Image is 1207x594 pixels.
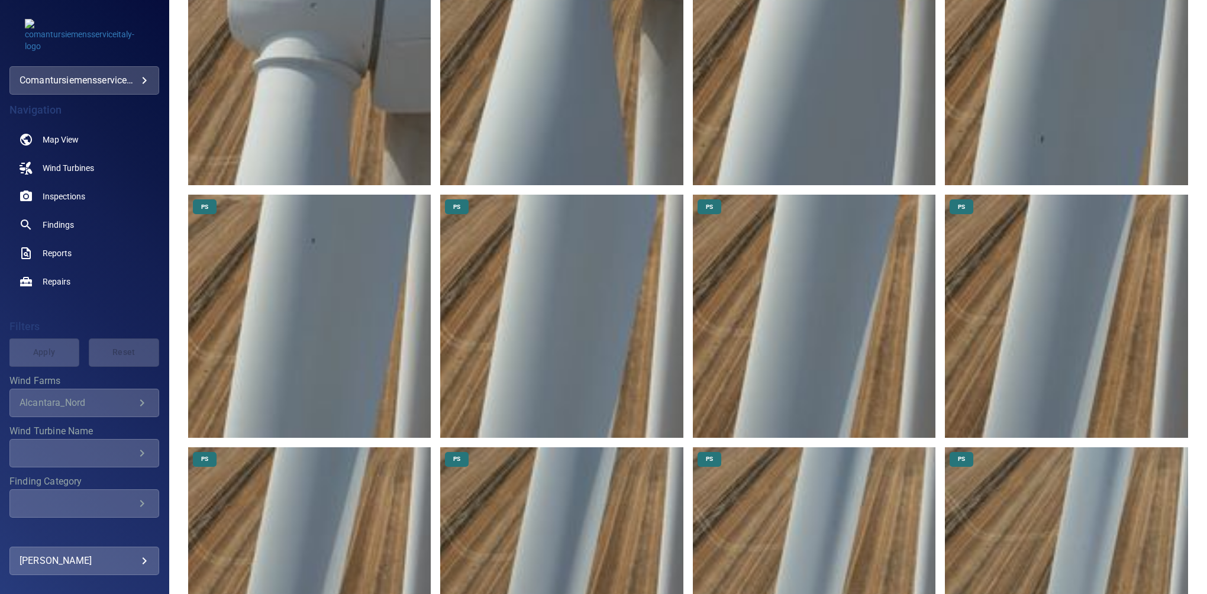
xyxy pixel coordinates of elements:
[699,203,720,211] span: PS
[25,19,143,52] img: comantursiemensserviceitaly-logo
[9,527,159,537] label: Finding Type
[9,427,159,436] label: Wind Turbine Name
[9,66,159,95] div: comantursiemensserviceitaly
[9,389,159,417] div: Wind Farms
[43,162,94,174] span: Wind Turbines
[43,191,85,202] span: Inspections
[9,182,159,211] a: inspections noActive
[9,239,159,267] a: reports noActive
[20,397,135,408] div: Alcantara_Nord
[9,104,159,116] h4: Navigation
[951,203,972,211] span: PS
[9,154,159,182] a: windturbines noActive
[951,455,972,463] span: PS
[699,455,720,463] span: PS
[9,489,159,518] div: Finding Category
[43,247,72,259] span: Reports
[20,71,149,90] div: comantursiemensserviceitaly
[9,211,159,239] a: findings noActive
[9,477,159,486] label: Finding Category
[20,551,149,570] div: [PERSON_NAME]
[9,267,159,296] a: repairs noActive
[43,134,79,146] span: Map View
[194,455,215,463] span: PS
[9,439,159,467] div: Wind Turbine Name
[43,219,74,231] span: Findings
[446,455,467,463] span: PS
[9,125,159,154] a: map noActive
[9,376,159,386] label: Wind Farms
[9,321,159,332] h4: Filters
[446,203,467,211] span: PS
[194,203,215,211] span: PS
[43,276,70,288] span: Repairs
